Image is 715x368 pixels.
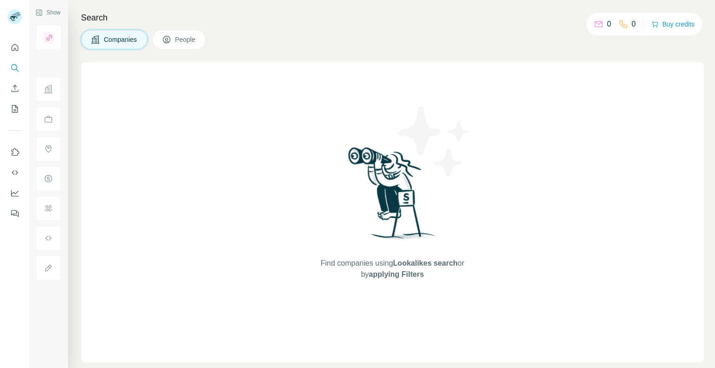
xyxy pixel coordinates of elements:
button: Quick start [7,39,22,56]
span: Companies [104,35,138,44]
button: Enrich CSV [7,80,22,97]
button: Feedback [7,205,22,222]
span: applying Filters [369,270,424,278]
img: Surfe Illustration - Stars [392,100,476,183]
p: 0 [607,19,611,30]
span: People [175,35,196,44]
span: Lookalikes search [393,259,458,267]
button: Dashboard [7,185,22,201]
button: My lists [7,100,22,117]
button: Buy credits [651,18,695,31]
button: Use Surfe on LinkedIn [7,144,22,161]
button: Use Surfe API [7,164,22,181]
img: Surfe Illustration - Woman searching with binoculars [344,145,441,248]
h4: Search [81,11,704,24]
button: Show [29,6,67,20]
span: Find companies using or by [318,258,467,280]
button: Search [7,60,22,76]
p: 0 [632,19,636,30]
